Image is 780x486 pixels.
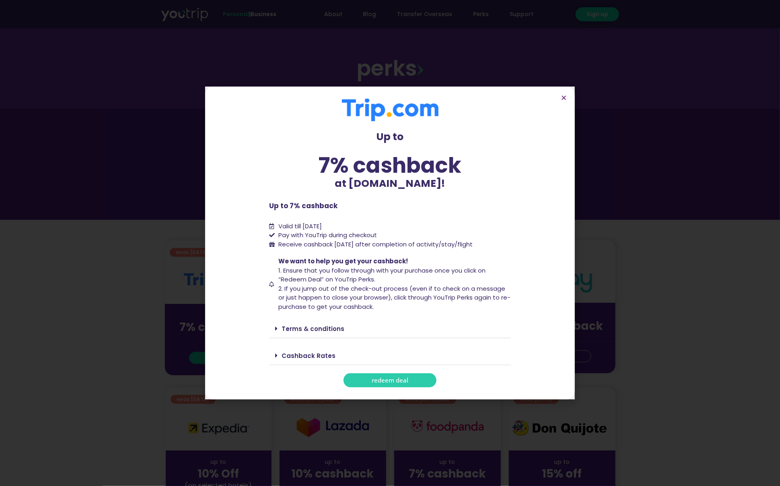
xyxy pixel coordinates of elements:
[270,319,511,338] div: Terms & conditions
[278,240,473,248] span: Receive cashback [DATE] after completion of activity/stay/flight
[270,155,511,176] div: 7% cashback
[372,377,408,383] span: redeem deal
[278,266,486,284] span: 1. Ensure that you follow through with your purchase once you click on “Redeem Deal” on YouTrip P...
[282,325,345,333] a: Terms & conditions
[270,129,511,145] p: Up to
[270,201,338,211] b: Up to 7% cashback
[282,352,336,360] a: Cashback Rates
[270,346,511,365] div: Cashback Rates
[344,373,436,387] a: redeem deal
[276,231,377,240] span: Pay with YouTrip during checkout
[278,222,322,230] span: Valid till [DATE]
[270,176,511,191] p: at [DOMAIN_NAME]!
[278,257,408,265] span: We want to help you get your cashback!
[561,95,567,101] a: Close
[278,284,510,311] span: 2. If you jump out of the check-out process (even if to check on a message or just happen to clos...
